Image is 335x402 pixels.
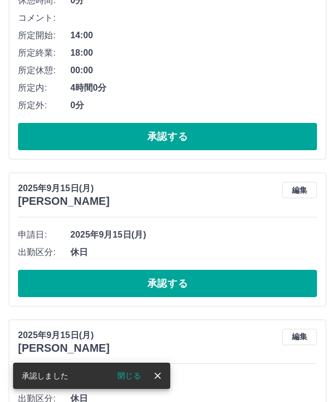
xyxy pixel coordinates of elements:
span: 休日 [70,246,317,259]
h3: [PERSON_NAME] [18,342,110,354]
span: 4時間0分 [70,81,317,94]
span: 所定休憩: [18,64,70,77]
p: 2025年9月15日(月) [18,182,110,195]
span: 00:00 [70,64,317,77]
h3: [PERSON_NAME] [18,195,110,208]
span: 18:00 [70,46,317,60]
p: 2025年9月15日(月) [18,329,110,342]
span: 申請日: [18,228,70,241]
span: 所定内: [18,81,70,94]
button: close [149,368,166,384]
span: 2025年9月15日(月) [70,228,317,241]
button: 編集 [282,329,317,345]
span: 所定開始: [18,29,70,42]
span: 所定外: [18,99,70,112]
span: 所定終業: [18,46,70,60]
button: 承認する [18,270,317,297]
button: 閉じる [109,368,149,384]
button: 承認する [18,123,317,150]
span: コメント: [18,11,70,25]
span: 2025年9月15日(月) [70,375,317,388]
span: 0分 [70,99,317,112]
span: 出勤区分: [18,246,70,259]
button: 編集 [282,182,317,198]
span: 14:00 [70,29,317,42]
div: 承認しました [22,366,68,386]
